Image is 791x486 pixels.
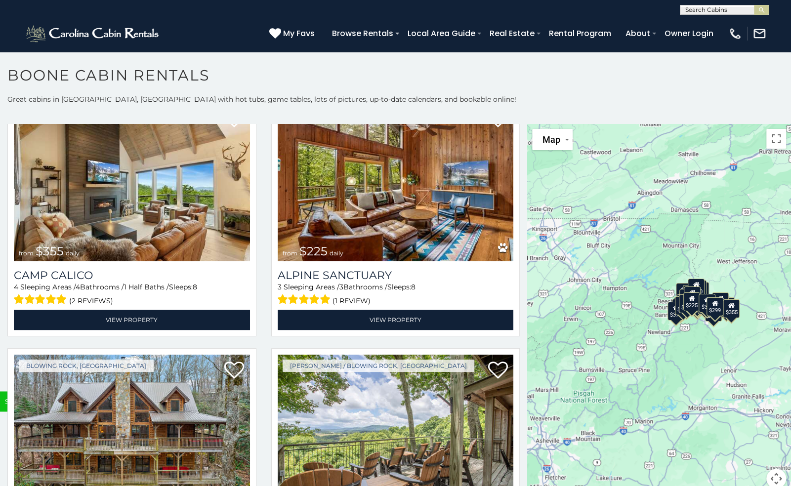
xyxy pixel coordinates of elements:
div: $380 [699,294,715,313]
img: White-1-2.png [25,24,162,43]
img: Alpine Sanctuary [278,103,514,261]
span: (1 review) [333,294,371,307]
div: $299 [707,297,723,316]
div: $225 [683,292,700,311]
a: Browse Rentals [327,25,398,42]
span: 8 [193,283,197,291]
a: Add to favorites [488,361,507,381]
div: $355 [723,299,740,318]
button: Toggle fullscreen view [766,129,786,149]
div: $325 [675,296,692,315]
a: Rental Program [544,25,616,42]
a: View Property [14,310,250,330]
div: $930 [712,292,729,311]
div: $400 [676,294,693,313]
a: [PERSON_NAME] / Blowing Rock, [GEOGRAPHIC_DATA] [283,360,474,372]
span: 4 [76,283,80,291]
span: 3 [339,283,343,291]
a: Alpine Sanctuary from $225 daily [278,103,514,261]
a: Camp Calico from $355 daily [14,103,250,261]
img: phone-regular-white.png [728,27,742,40]
span: 1 Half Baths / [124,283,169,291]
div: $460 [683,285,700,304]
img: mail-regular-white.png [752,27,766,40]
a: About [621,25,655,42]
a: Add to favorites [224,361,244,381]
span: (2 reviews) [69,294,113,307]
span: from [19,249,34,257]
div: $375 [667,302,684,321]
span: 3 [278,283,282,291]
a: Owner Login [660,25,718,42]
span: My Favs [283,27,315,40]
span: 8 [411,283,416,291]
a: View Property [278,310,514,330]
div: $395 [679,294,696,313]
a: Real Estate [485,25,540,42]
span: from [283,249,297,257]
span: daily [330,249,343,257]
span: 4 [14,283,18,291]
div: $485 [678,295,695,314]
a: Local Area Guide [403,25,480,42]
span: $355 [36,244,64,258]
div: Sleeping Areas / Bathrooms / Sleeps: [278,282,514,307]
a: My Favs [269,27,317,40]
div: $210 [684,286,701,305]
button: Change map style [532,129,573,150]
div: $320 [688,279,705,297]
div: Sleeping Areas / Bathrooms / Sleeps: [14,282,250,307]
a: Blowing Rock, [GEOGRAPHIC_DATA] [19,360,154,372]
div: $635 [676,283,693,302]
a: Alpine Sanctuary [278,269,514,282]
img: Camp Calico [14,103,250,261]
span: daily [66,249,80,257]
span: Map [542,134,560,145]
span: $225 [299,244,328,258]
a: Camp Calico [14,269,250,282]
